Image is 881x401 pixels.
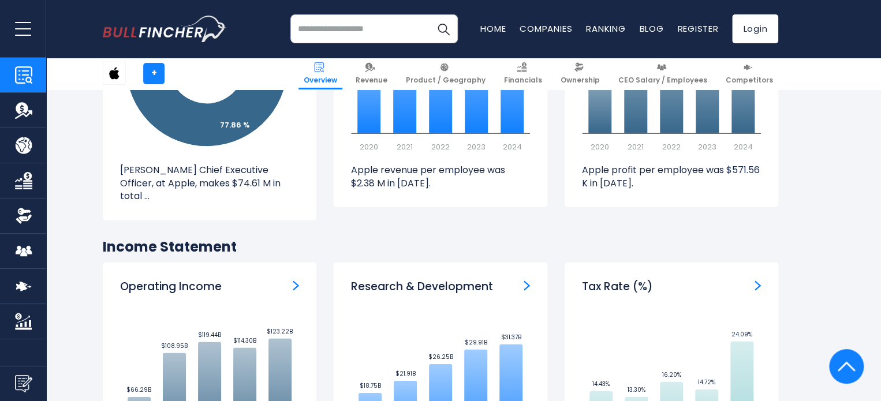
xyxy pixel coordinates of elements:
text: 2023 [698,141,716,152]
text: 2022 [431,141,450,152]
a: Companies [520,23,572,35]
a: Tax Rate [755,280,761,292]
text: 14.72% [698,378,715,387]
text: 2023 [467,141,486,152]
span: Revenue [356,76,387,85]
text: $21.91B [395,369,415,378]
a: Revenue [350,58,393,89]
text: 2020 [360,141,378,152]
button: Search [429,14,458,43]
a: Ranking [586,23,625,35]
a: + [143,63,165,84]
h3: Tax Rate (%) [582,280,653,294]
p: [PERSON_NAME] Chief Executive Officer, at Apple, makes $74.61 M in total ... [120,164,299,203]
text: 2021 [628,141,644,152]
h2: Income Statement [103,238,778,256]
text: $26.25B [428,353,453,361]
text: 2021 [397,141,413,152]
text: 2020 [591,141,609,152]
text: 13.30% [627,385,645,394]
span: Ownership [561,76,600,85]
text: $114.30B [233,336,256,345]
text: $66.29B [126,385,151,394]
text: 2024 [503,141,522,152]
a: CEO Salary / Employees [613,58,712,89]
a: Ownership [555,58,605,89]
span: Competitors [726,76,773,85]
text: $31.37B [501,333,521,342]
a: Financials [499,58,547,89]
h3: Research & Development [351,280,493,294]
a: Competitors [721,58,778,89]
tspan: 77.86 % [220,119,250,130]
text: $18.75B [359,381,380,390]
span: Financials [504,76,542,85]
span: CEO Salary / Employees [618,76,707,85]
text: 16.20% [662,370,681,379]
text: 2022 [662,141,681,152]
img: Ownership [15,207,32,224]
p: Apple revenue per employee was $2.38 M in [DATE]. [351,164,530,190]
text: $123.22B [267,327,293,336]
span: Overview [304,76,337,85]
p: Apple profit per employee was $571.56 K in [DATE]. [582,164,761,190]
img: bullfincher logo [103,16,227,42]
h3: Operating Income [120,280,222,294]
a: Login [732,14,778,43]
text: $29.91B [464,338,487,347]
text: 14.43% [592,380,610,388]
a: Register [677,23,718,35]
text: 24.09% [731,330,752,339]
a: Home [480,23,506,35]
text: $119.44B [198,331,221,339]
a: Research & Development [524,280,530,292]
text: 2024 [734,141,753,152]
img: AAPL logo [103,62,125,84]
a: Overview [298,58,342,89]
a: Operating Income [293,280,299,292]
a: Blog [639,23,663,35]
a: Go to homepage [103,16,227,42]
span: Product / Geography [406,76,486,85]
a: Product / Geography [401,58,491,89]
text: $108.95B [161,342,188,350]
